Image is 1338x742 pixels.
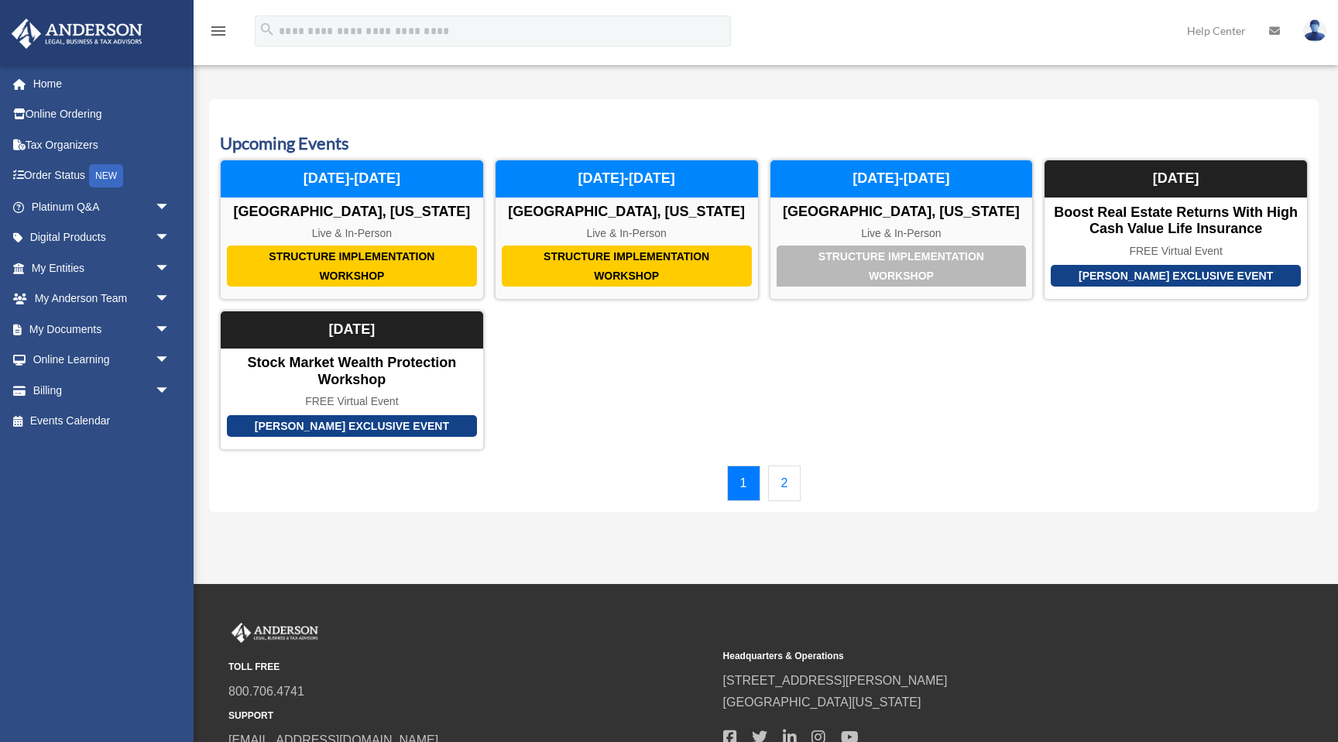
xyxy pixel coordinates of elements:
div: FREE Virtual Event [221,395,483,408]
img: Anderson Advisors Platinum Portal [228,623,321,643]
span: arrow_drop_down [155,375,186,407]
a: Home [11,68,194,99]
div: Live & In-Person [221,227,483,240]
a: My Entitiesarrow_drop_down [11,252,194,283]
img: User Pic [1303,19,1326,42]
div: Stock Market Wealth Protection Workshop [221,355,483,388]
a: [PERSON_NAME] Exclusive Event Stock Market Wealth Protection Workshop FREE Virtual Event [DATE] [220,311,484,450]
a: Platinum Q&Aarrow_drop_down [11,191,194,222]
a: Online Learningarrow_drop_down [11,345,194,376]
small: SUPPORT [228,708,712,724]
a: [GEOGRAPHIC_DATA][US_STATE] [723,696,921,709]
a: menu [209,27,228,40]
a: 2 [768,465,801,501]
div: [DATE]-[DATE] [770,160,1033,198]
div: Boost Real Estate Returns with High Cash Value Life Insurance [1045,204,1307,238]
div: [PERSON_NAME] Exclusive Event [227,415,477,438]
a: Structure Implementation Workshop [GEOGRAPHIC_DATA], [US_STATE] Live & In-Person [DATE]-[DATE] [220,160,484,300]
a: Structure Implementation Workshop [GEOGRAPHIC_DATA], [US_STATE] Live & In-Person [DATE]-[DATE] [495,160,759,300]
a: Billingarrow_drop_down [11,375,194,406]
span: arrow_drop_down [155,314,186,345]
div: [GEOGRAPHIC_DATA], [US_STATE] [770,204,1033,221]
div: [DATE]-[DATE] [221,160,483,198]
a: Online Ordering [11,99,194,130]
div: [DATE] [1045,160,1307,198]
i: menu [209,22,228,40]
div: Live & In-Person [770,227,1033,240]
div: [DATE] [221,311,483,349]
div: NEW [89,164,123,187]
div: Structure Implementation Workshop [777,246,1027,287]
div: [GEOGRAPHIC_DATA], [US_STATE] [221,204,483,221]
a: 800.706.4741 [228,685,304,698]
span: arrow_drop_down [155,222,186,254]
a: Tax Organizers [11,129,194,160]
a: My Anderson Teamarrow_drop_down [11,283,194,314]
small: TOLL FREE [228,659,712,675]
div: FREE Virtual Event [1045,245,1307,258]
a: [PERSON_NAME] Exclusive Event Boost Real Estate Returns with High Cash Value Life Insurance FREE ... [1044,160,1308,300]
a: Digital Productsarrow_drop_down [11,222,194,253]
img: Anderson Advisors Platinum Portal [7,19,147,49]
a: [STREET_ADDRESS][PERSON_NAME] [723,674,948,687]
div: [GEOGRAPHIC_DATA], [US_STATE] [496,204,758,221]
a: Structure Implementation Workshop [GEOGRAPHIC_DATA], [US_STATE] Live & In-Person [DATE]-[DATE] [770,160,1034,300]
div: Structure Implementation Workshop [227,246,477,287]
a: Order StatusNEW [11,160,194,192]
small: Headquarters & Operations [723,648,1207,665]
a: Events Calendar [11,406,186,437]
div: Live & In-Person [496,227,758,240]
a: My Documentsarrow_drop_down [11,314,194,345]
div: [PERSON_NAME] Exclusive Event [1051,265,1301,287]
span: arrow_drop_down [155,345,186,376]
span: arrow_drop_down [155,191,186,223]
h3: Upcoming Events [220,132,1308,156]
div: Structure Implementation Workshop [502,246,752,287]
span: arrow_drop_down [155,283,186,315]
span: arrow_drop_down [155,252,186,284]
a: 1 [727,465,760,501]
div: [DATE]-[DATE] [496,160,758,198]
i: search [259,21,276,38]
